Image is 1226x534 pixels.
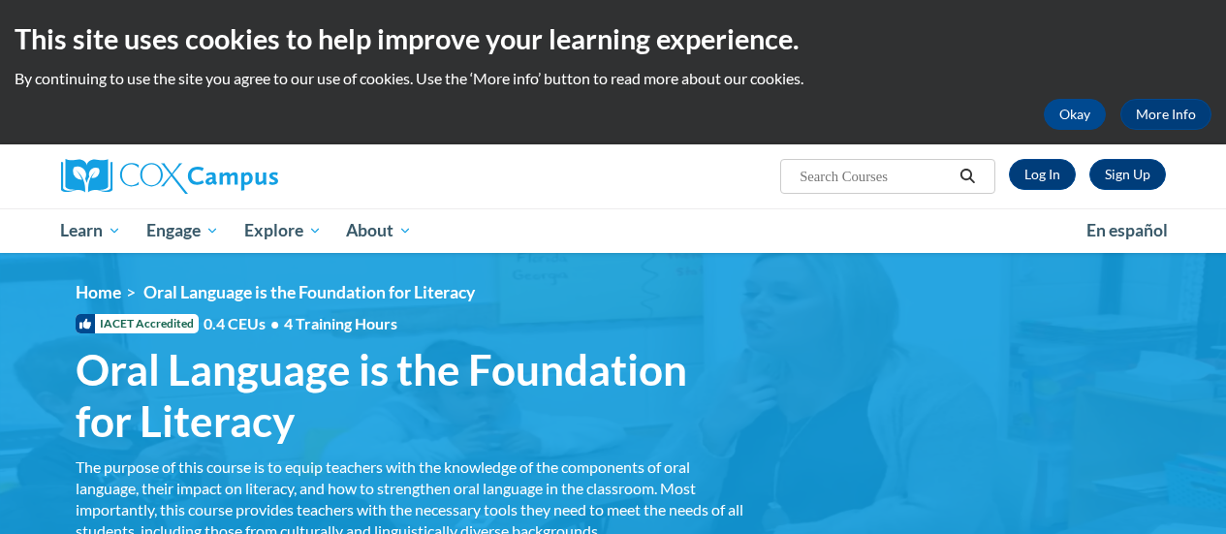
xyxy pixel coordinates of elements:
[204,313,397,334] span: 0.4 CEUs
[284,314,397,332] span: 4 Training Hours
[76,282,121,302] a: Home
[76,314,199,333] span: IACET Accredited
[134,208,232,253] a: Engage
[333,208,424,253] a: About
[61,159,410,194] a: Cox Campus
[1086,220,1168,240] span: En español
[1009,159,1076,190] a: Log In
[270,314,279,332] span: •
[146,219,219,242] span: Engage
[61,159,278,194] img: Cox Campus
[1044,99,1106,130] button: Okay
[953,165,982,188] button: Search
[76,344,744,447] span: Oral Language is the Foundation for Literacy
[232,208,334,253] a: Explore
[47,208,1180,253] div: Main menu
[244,219,322,242] span: Explore
[48,208,135,253] a: Learn
[15,68,1211,89] p: By continuing to use the site you agree to our use of cookies. Use the ‘More info’ button to read...
[60,219,121,242] span: Learn
[1089,159,1166,190] a: Register
[1120,99,1211,130] a: More Info
[15,19,1211,58] h2: This site uses cookies to help improve your learning experience.
[1074,210,1180,251] a: En español
[798,165,953,188] input: Search Courses
[346,219,412,242] span: About
[143,282,475,302] span: Oral Language is the Foundation for Literacy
